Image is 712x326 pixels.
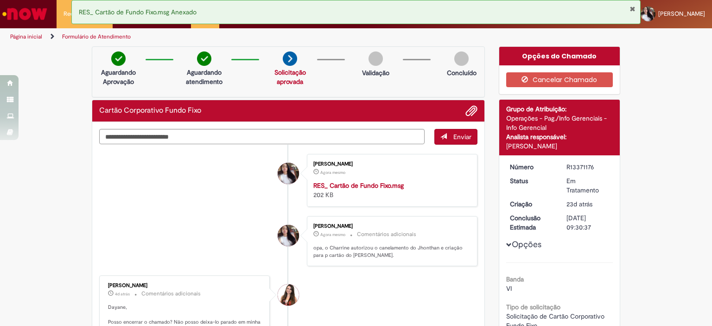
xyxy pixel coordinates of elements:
[566,200,592,208] time: 07/08/2025 14:14:29
[278,163,299,184] div: Dayane Pereira Batista
[141,290,201,298] small: Comentários adicionais
[99,107,201,115] h2: Cartão Corporativo Fundo Fixo Histórico de tíquete
[96,68,141,86] p: Aguardando Aprovação
[453,133,471,141] span: Enviar
[506,114,613,132] div: Operações - Pag./Info Gerenciais - Info Gerencial
[506,275,524,283] b: Banda
[182,68,227,86] p: Aguardando atendimento
[499,47,620,65] div: Opções do Chamado
[10,33,42,40] a: Página inicial
[629,5,636,13] button: Fechar Notificação
[566,162,610,172] div: R13371176
[503,199,560,209] dt: Criação
[278,225,299,246] div: Dayane Pereira Batista
[447,68,477,77] p: Concluído
[503,176,560,185] dt: Status
[566,200,592,208] span: 23d atrás
[7,28,468,45] ul: Trilhas de página
[506,104,613,114] div: Grupo de Atribuição:
[658,10,705,18] span: [PERSON_NAME]
[506,284,512,293] span: VI
[79,8,197,16] span: RES_ Cartão de Fundo Fixo.msg Anexado
[320,170,345,175] span: Agora mesmo
[566,213,610,232] div: [DATE] 09:30:37
[313,181,404,190] a: RES_ Cartão de Fundo Fixo.msg
[506,72,613,87] button: Cancelar Chamado
[62,33,131,40] a: Formulário de Atendimento
[64,9,96,19] span: Requisições
[506,132,613,141] div: Analista responsável:
[283,51,297,66] img: arrow-next.png
[320,170,345,175] time: 29/08/2025 15:30:46
[108,283,262,288] div: [PERSON_NAME]
[465,105,477,117] button: Adicionar anexos
[320,232,345,237] time: 29/08/2025 15:30:38
[503,162,560,172] dt: Número
[197,51,211,66] img: check-circle-green.png
[357,230,416,238] small: Comentários adicionais
[369,51,383,66] img: img-circle-grey.png
[278,284,299,306] div: Thais Dos Santos
[566,199,610,209] div: 07/08/2025 14:14:29
[503,213,560,232] dt: Conclusão Estimada
[506,141,613,151] div: [PERSON_NAME]
[274,68,306,86] a: Solicitação aprovada
[313,181,468,199] div: 202 KB
[320,232,345,237] span: Agora mesmo
[454,51,469,66] img: img-circle-grey.png
[362,68,389,77] p: Validação
[566,176,610,195] div: Em Tratamento
[313,224,468,229] div: [PERSON_NAME]
[1,5,49,23] img: ServiceNow
[99,129,425,145] textarea: Digite sua mensagem aqui...
[115,291,130,297] time: 25/08/2025 16:04:24
[506,303,560,311] b: Tipo de solicitação
[313,161,468,167] div: [PERSON_NAME]
[115,291,130,297] span: 4d atrás
[111,51,126,66] img: check-circle-green.png
[434,129,477,145] button: Enviar
[313,244,468,259] p: opa, o Charrine autorizou o canelamento do Jhonthan e criação para p cartão do [PERSON_NAME].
